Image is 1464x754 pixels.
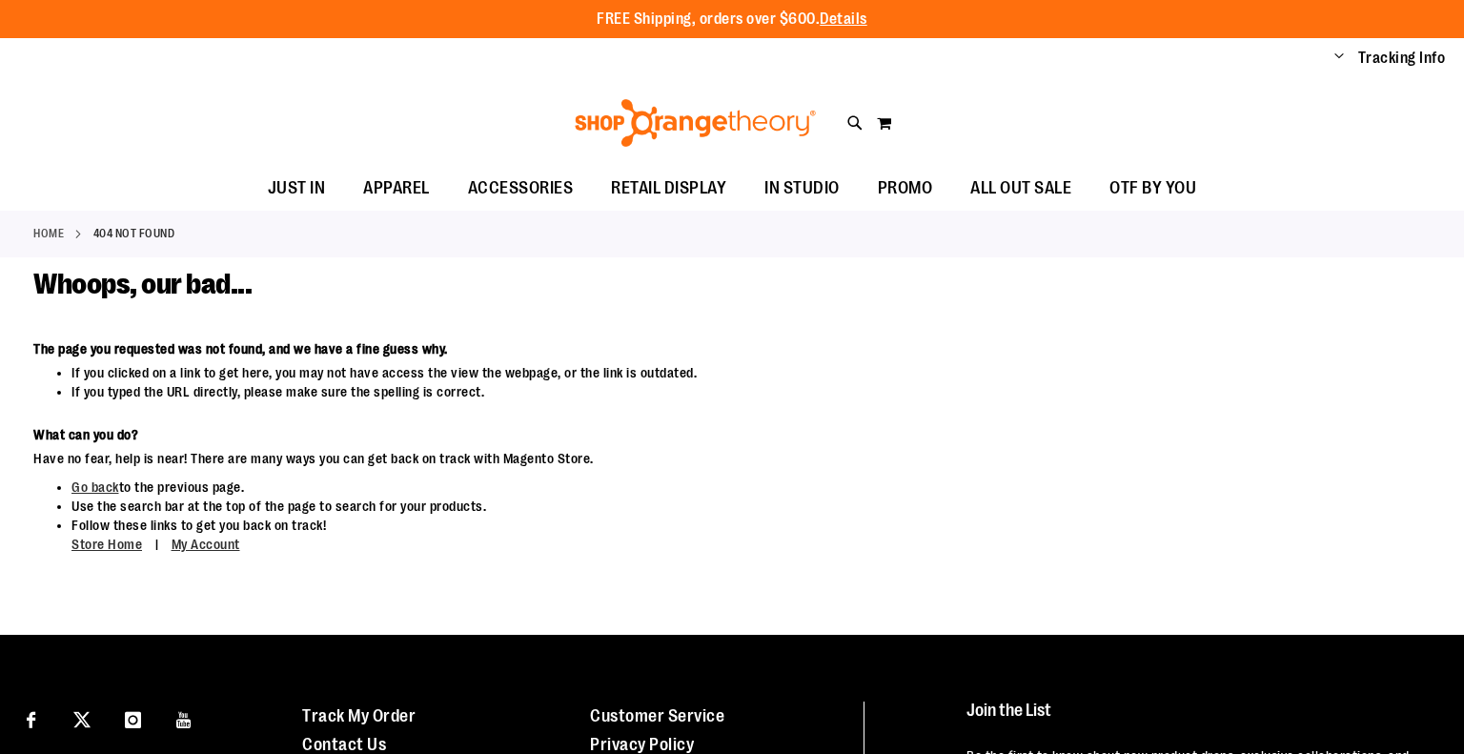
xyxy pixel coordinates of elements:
li: Follow these links to get you back on track! [71,516,1140,555]
a: Track My Order [302,706,416,725]
a: Visit our Youtube page [168,702,201,735]
button: Account menu [1334,49,1344,68]
span: JUST IN [268,167,326,210]
span: ACCESSORIES [468,167,574,210]
li: If you typed the URL directly, please make sure the spelling is correct. [71,382,1140,401]
a: Tracking Info [1358,48,1446,69]
a: Visit our Facebook page [14,702,48,735]
li: If you clicked on a link to get here, you may not have access the view the webpage, or the link i... [71,363,1140,382]
a: Customer Service [590,706,724,725]
span: PROMO [878,167,933,210]
li: to the previous page. [71,478,1140,497]
dd: Have no fear, help is near! There are many ways you can get back on track with Magento Store. [33,449,1140,468]
a: Privacy Policy [590,735,694,754]
span: ALL OUT SALE [970,167,1071,210]
span: OTF BY YOU [1109,167,1196,210]
a: My Account [172,537,240,552]
dt: What can you do? [33,425,1140,444]
span: IN STUDIO [764,167,840,210]
a: Details [820,10,867,28]
img: Twitter [73,711,91,728]
span: Whoops, our bad... [33,268,252,300]
a: Go back [71,479,119,495]
img: Shop Orangetheory [572,99,819,147]
a: Contact Us [302,735,386,754]
a: Visit our X page [66,702,99,735]
li: Use the search bar at the top of the page to search for your products. [71,497,1140,516]
a: Home [33,225,64,242]
strong: 404 Not Found [93,225,175,242]
dt: The page you requested was not found, and we have a fine guess why. [33,339,1140,358]
span: APPAREL [363,167,430,210]
p: FREE Shipping, orders over $600. [597,9,867,31]
h4: Join the List [966,702,1426,737]
a: Store Home [71,537,142,552]
span: | [146,528,169,561]
span: RETAIL DISPLAY [611,167,726,210]
a: Visit our Instagram page [116,702,150,735]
